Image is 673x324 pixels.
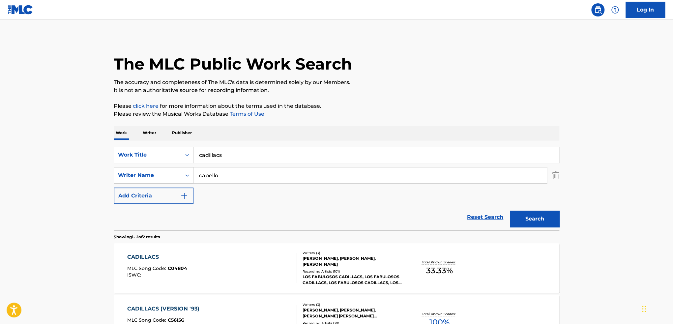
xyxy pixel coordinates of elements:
form: Search Form [114,147,559,230]
p: Total Known Shares: [422,311,457,316]
iframe: Chat Widget [640,292,673,324]
img: 9d2ae6d4665cec9f34b9.svg [180,192,188,200]
span: ISWC : [127,272,143,278]
p: Showing 1 - 2 of 2 results [114,234,160,240]
h1: The MLC Public Work Search [114,54,352,74]
div: [PERSON_NAME], [PERSON_NAME], [PERSON_NAME] [PERSON_NAME] [PERSON_NAME] [303,307,402,319]
div: Writers ( 3 ) [303,302,402,307]
a: Reset Search [464,210,507,224]
span: MLC Song Code : [127,265,168,271]
p: Work [114,126,129,140]
p: The accuracy and completeness of The MLC's data is determined solely by our Members. [114,78,559,86]
a: Log In [626,2,665,18]
img: help [611,6,619,14]
p: Please review the Musical Works Database [114,110,559,118]
div: [PERSON_NAME], [PERSON_NAME], [PERSON_NAME] [303,255,402,267]
p: Writer [141,126,158,140]
img: search [594,6,602,14]
span: C5615G [168,317,185,323]
a: Public Search [591,3,604,16]
span: 33.33 % [426,265,453,277]
a: click here [133,103,159,109]
p: Please for more information about the terms used in the database. [114,102,559,110]
div: Writer Name [118,171,177,179]
a: CADILLACSMLC Song Code:C04804ISWC:Writers (3)[PERSON_NAME], [PERSON_NAME], [PERSON_NAME]Recording... [114,243,559,293]
div: Recording Artists ( 101 ) [303,269,402,274]
div: LOS FABULOSOS CADILLACS, LOS FABULOSOS CADILLACS, LOS FABULOSOS CADILLACS, LOS FABULOSOS CADILLAC... [303,274,402,286]
p: Total Known Shares: [422,260,457,265]
img: MLC Logo [8,5,33,15]
div: CADILLACS [127,253,187,261]
div: Drag [642,299,646,319]
div: Writers ( 3 ) [303,250,402,255]
img: Delete Criterion [552,167,559,184]
button: Add Criteria [114,188,193,204]
div: Help [608,3,622,16]
div: CADILLACS (VERSION '93) [127,305,203,313]
p: Publisher [170,126,194,140]
div: Work Title [118,151,177,159]
span: MLC Song Code : [127,317,168,323]
span: C04804 [168,265,187,271]
button: Search [510,211,559,227]
a: Terms of Use [228,111,264,117]
p: It is not an authoritative source for recording information. [114,86,559,94]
